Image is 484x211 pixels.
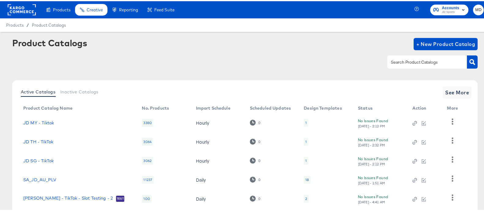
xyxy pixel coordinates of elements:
[191,131,245,150] td: Hourly
[142,137,153,145] div: 3064
[258,195,261,200] div: 0
[191,112,245,131] td: Hourly
[191,188,245,207] td: Daily
[250,104,291,109] div: Scheduled Updates
[23,194,113,201] a: [PERSON_NAME] - TikTok - Slot Testing - 2
[250,194,261,200] div: 0
[304,137,308,145] div: 1
[414,37,478,49] button: + New Product Catalog
[473,3,484,14] button: MD
[475,5,481,12] span: MD
[305,119,307,124] div: 1
[23,138,53,143] a: JD TH - TikTok
[23,104,73,109] div: Product Catalog Name
[87,6,103,11] span: Creative
[304,156,308,164] div: 1
[430,3,468,14] button: AccountsJD Sports
[304,175,310,183] div: 18
[23,176,56,181] a: SA_JD_AU_PLV
[53,6,70,11] span: Products
[304,194,309,202] div: 2
[32,21,66,26] a: Product Catalogs
[258,138,261,143] div: 0
[23,157,54,162] a: JD SG - TikTok
[154,6,174,11] span: Feed Suite
[142,104,169,109] div: No. Products
[191,169,245,188] td: Daily
[191,150,245,169] td: Hourly
[250,156,261,162] div: 0
[142,194,151,202] div: 100
[416,39,475,47] span: + New Product Catalog
[258,157,261,162] div: 0
[196,104,230,109] div: Import Schedule
[250,138,261,143] div: 0
[304,104,342,109] div: Design Templates
[142,175,154,183] div: 11237
[305,157,307,162] div: 1
[250,119,261,124] div: 0
[142,156,153,164] div: 3062
[24,21,32,26] span: /
[390,58,455,65] input: Search Product Catalogs
[442,102,465,112] th: More
[305,176,309,181] div: 18
[304,118,308,126] div: 1
[60,88,99,93] span: Inactive Catalogs
[116,195,124,200] span: Test
[442,4,459,10] span: Accounts
[305,138,307,143] div: 1
[21,88,55,93] span: Active Catalogs
[445,87,469,96] span: See More
[305,195,307,200] div: 2
[442,9,459,13] span: JD Sports
[250,175,261,181] div: 0
[142,118,153,126] div: 3380
[23,119,54,124] a: JD MY - Tiktok
[6,21,24,26] span: Products
[407,102,442,112] th: Action
[258,119,261,124] div: 0
[353,102,407,112] th: Status
[119,6,138,11] span: Reporting
[258,176,261,181] div: 0
[12,37,87,47] div: Product Catalogs
[443,85,471,97] button: See More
